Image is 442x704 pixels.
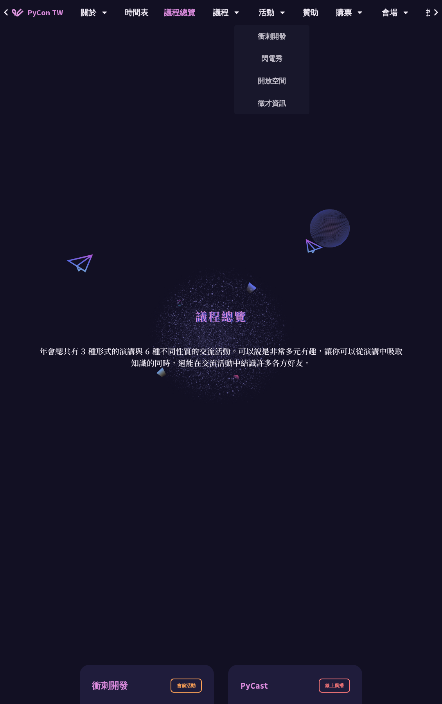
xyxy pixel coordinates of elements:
[27,7,63,18] span: PyCon TW
[234,94,309,112] a: 徵才資訊
[234,27,309,45] a: 衝刺開發
[4,3,71,22] a: PyCon TW
[195,304,247,328] h1: 議程總覽
[171,679,202,693] div: 會前活動
[12,9,23,16] img: Home icon of PyCon TW 2025
[234,49,309,68] a: 閃電秀
[39,345,403,369] p: 年會總共有 3 種形式的演講與 6 種不同性質的交流活動。可以說是非常多元有趣，讓你可以從演講中吸取知識的同時，還能在交流活動中結識許多各方好友。
[319,679,350,693] div: 線上廣播
[92,679,128,693] div: 衝刺開發
[234,72,309,90] a: 開放空間
[240,679,268,693] div: PyCast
